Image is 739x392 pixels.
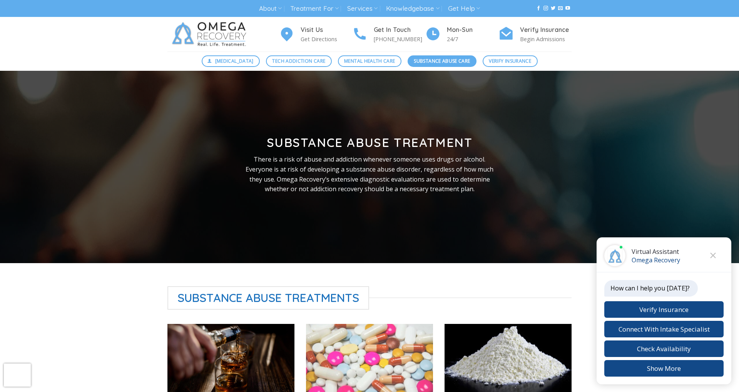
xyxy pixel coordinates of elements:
p: Get Directions [301,35,352,43]
span: Tech Addiction Care [272,57,325,65]
p: [PHONE_NUMBER] [374,35,425,43]
h4: Mon-Sun [447,25,498,35]
a: Follow on Instagram [543,6,548,11]
a: Send us an email [558,6,563,11]
span: Substance Abuse Care [414,57,470,65]
a: Treatment For [290,2,338,16]
a: Substance Abuse Care [408,55,477,67]
a: Verify Insurance Begin Admissions [498,25,572,44]
strong: Substance Abuse Treatment [267,135,473,150]
a: Get Help [448,2,480,16]
a: Follow on YouTube [565,6,570,11]
a: Get In Touch [PHONE_NUMBER] [352,25,425,44]
span: [MEDICAL_DATA] [215,57,254,65]
a: Follow on Twitter [551,6,555,11]
a: Visit Us Get Directions [279,25,352,44]
h4: Verify Insurance [520,25,572,35]
a: Services [347,2,378,16]
a: About [259,2,282,16]
span: Verify Insurance [489,57,531,65]
p: There is a risk of abuse and addiction whenever someone uses drugs or alcohol. Everyone is at ris... [245,155,494,194]
span: Substance Abuse Treatments [167,286,369,310]
a: [MEDICAL_DATA] [202,55,260,67]
span: Mental Health Care [344,57,395,65]
img: Omega Recovery [167,17,254,52]
p: 24/7 [447,35,498,43]
p: Begin Admissions [520,35,572,43]
h4: Visit Us [301,25,352,35]
h4: Get In Touch [374,25,425,35]
a: Tech Addiction Care [266,55,332,67]
a: Mental Health Care [338,55,401,67]
a: Knowledgebase [386,2,439,16]
a: Verify Insurance [483,55,538,67]
a: Follow on Facebook [536,6,541,11]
